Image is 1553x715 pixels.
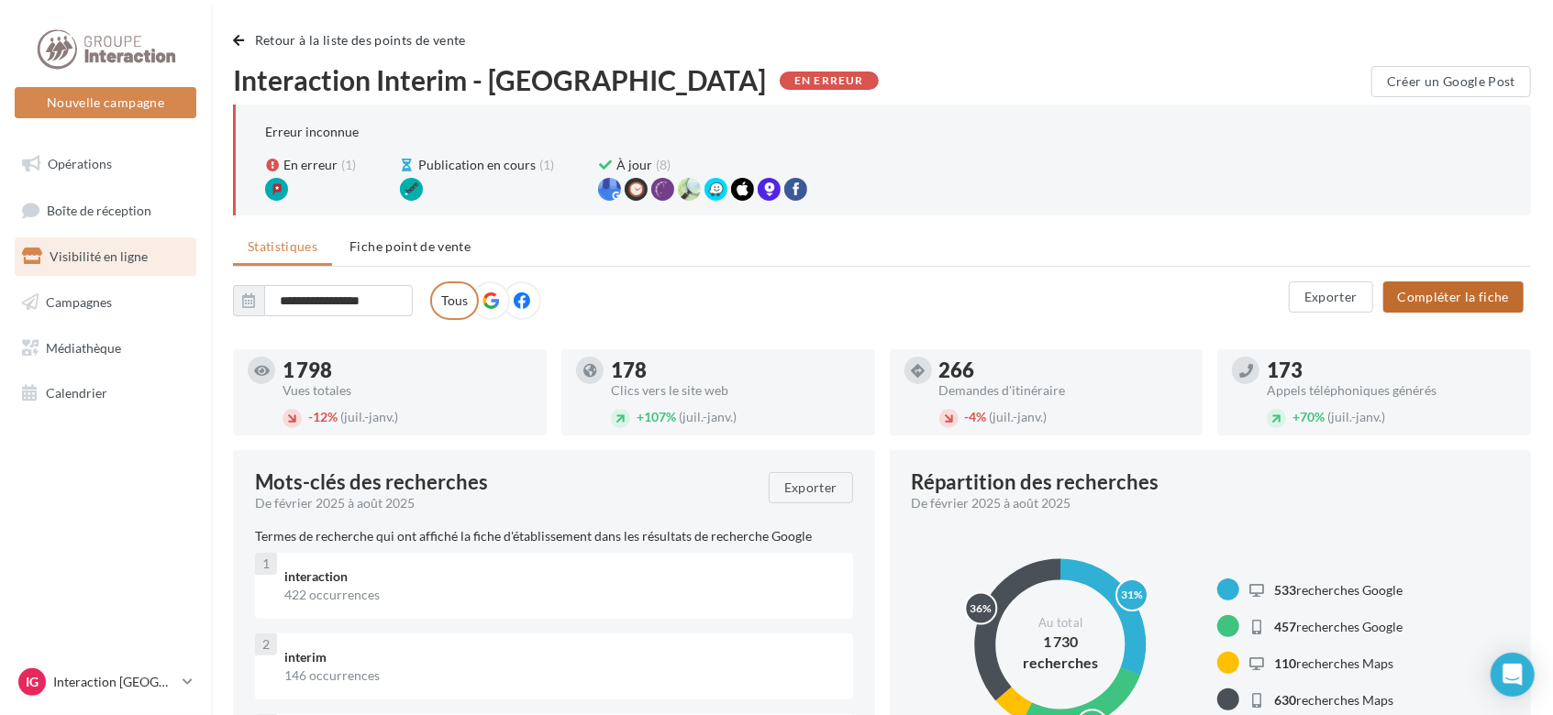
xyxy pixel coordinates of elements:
[46,339,121,355] span: Médiathèque
[11,329,200,368] a: Médiathèque
[539,156,554,174] span: (1)
[418,156,536,174] span: Publication en cours
[430,281,479,320] label: Tous
[255,32,466,48] span: Retour à la liste des points de vente
[341,156,356,174] span: (1)
[11,283,200,322] a: Campagnes
[1383,281,1524,313] button: Compléter la fiche
[53,673,175,691] p: Interaction [GEOGRAPHIC_DATA]
[1274,619,1296,634] span: 457
[1376,288,1531,303] a: Compléter la fiche
[1327,409,1385,424] span: (juil.-janv.)
[1491,653,1535,697] div: Open Intercom Messenger
[255,553,277,575] div: 1
[11,191,200,230] a: Boîte de réception
[1267,384,1516,397] div: Appels téléphoniques générés
[1274,582,1296,598] span: 533
[1267,360,1516,380] div: 173
[15,665,196,699] a: IG Interaction [GEOGRAPHIC_DATA]
[965,409,987,424] span: 4%
[780,71,879,90] div: En erreur
[308,409,313,424] span: -
[679,409,737,424] span: (juil.-janv.)
[769,472,853,503] button: Exporter
[1274,692,1393,708] span: recherches Maps
[15,87,196,118] button: Nouvelle campagne
[255,527,853,545] p: Termes de recherche qui ont affiché la fiche d'établissement dans les résultats de recherche Google
[1274,692,1296,708] span: 630
[939,360,1189,380] div: 266
[233,29,473,51] button: Retour à la liste des points de vente
[11,237,200,276] a: Visibilité en ligne
[265,124,359,139] p: Erreur inconnue
[611,360,860,380] div: 178
[1289,281,1373,313] button: Exporter
[1274,619,1403,634] span: recherches Google
[283,384,532,397] div: Vues totales
[283,156,338,174] span: En erreur
[283,360,532,380] div: 1 798
[47,202,151,217] span: Boîte de réception
[1292,409,1300,424] span: +
[255,494,754,512] div: De février 2025 à août 2025
[11,145,200,183] a: Opérations
[48,156,112,171] span: Opérations
[255,633,277,655] div: 2
[26,673,39,691] span: IG
[912,494,1495,512] div: De février 2025 à août 2025
[637,409,676,424] span: 107%
[637,409,644,424] span: +
[233,66,766,93] span: Interaction Interim - [GEOGRAPHIC_DATA]
[46,385,107,401] span: Calendrier
[912,472,1159,492] div: Répartition des recherches
[340,409,398,424] span: (juil.-janv.)
[1292,409,1325,424] span: 70%
[990,409,1048,424] span: (juil.-janv.)
[939,384,1189,397] div: Demandes d'itinéraire
[50,248,148,264] span: Visibilité en ligne
[656,156,671,174] span: (8)
[1274,655,1393,671] span: recherches Maps
[11,374,200,412] a: Calendrier
[308,409,338,424] span: 12%
[611,384,860,397] div: Clics vers le site web
[616,156,652,174] span: À jour
[284,666,838,685] div: 146 occurrences
[349,238,471,254] span: Fiche point de vente
[284,586,838,604] div: 422 occurrences
[965,409,970,424] span: -
[284,567,838,586] div: interaction
[255,472,488,492] span: Mots-clés des recherches
[1371,66,1531,97] button: Créer un Google Post
[1274,582,1403,598] span: recherches Google
[284,648,838,666] div: interim
[46,294,112,310] span: Campagnes
[1274,655,1296,671] span: 110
